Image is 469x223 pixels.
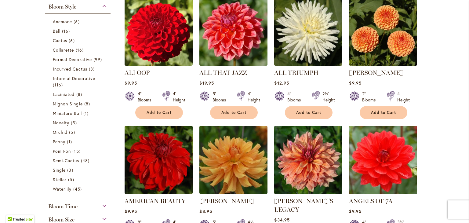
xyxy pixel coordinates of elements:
[69,37,76,44] span: 6
[125,126,193,194] img: AMERICAN BEAUTY
[221,110,246,115] span: Add to Cart
[213,91,230,103] div: 5" Blooms
[274,69,318,76] a: ALL TRIUMPH
[274,61,342,67] a: ALL TRIUMPH
[76,91,84,97] span: 8
[125,208,137,214] span: $9.95
[349,80,361,86] span: $9.95
[53,186,104,192] a: Waterlily 45
[53,167,104,173] a: Single 3
[349,208,361,214] span: $9.95
[349,197,393,205] a: ANGELS OF 7A
[125,197,186,205] a: AMERICAN BEAUTY
[199,69,247,76] a: ALL THAT JAZZ
[53,138,104,145] a: Peony 1
[53,91,75,97] span: Laciniated
[322,91,335,103] div: 2½' Height
[53,110,82,116] span: Miniature Ball
[53,75,95,81] span: Informal Decorative
[274,197,333,213] a: [PERSON_NAME]'S LEGACY
[48,216,75,223] span: Bloom Size
[53,28,104,34] a: Ball 16
[71,119,78,126] span: 5
[53,186,71,192] span: Waterlily
[125,69,150,76] a: ALI OOP
[53,56,104,63] a: Formal Decorative 99
[274,189,342,195] a: Andy's Legacy
[199,197,254,205] a: [PERSON_NAME]
[274,217,289,223] span: $34.95
[285,106,333,119] button: Add to Cart
[274,126,342,194] img: Andy's Legacy
[53,101,83,107] span: Mignon Single
[199,61,267,67] a: ALL THAT JAZZ
[68,176,75,183] span: 5
[296,110,321,115] span: Add to Cart
[371,110,396,115] span: Add to Cart
[135,106,183,119] button: Add to Cart
[53,120,69,126] span: Novelty
[53,75,104,88] a: Informal Decorative 116
[349,126,417,194] img: ANGELS OF 7A
[53,37,104,44] a: Cactus 6
[93,56,104,63] span: 99
[53,82,64,88] span: 116
[53,18,104,25] a: Anemone 6
[53,148,104,154] a: Pom Pon 15
[138,91,155,103] div: 4" Blooms
[5,201,22,218] iframe: Launch Accessibility Center
[125,61,193,67] a: ALI OOP
[274,80,289,86] span: $12.95
[67,138,74,145] span: 1
[74,18,81,25] span: 6
[349,189,417,195] a: ANGELS OF 7A
[69,129,76,135] span: 5
[53,66,87,72] span: Incurved Cactus
[53,101,104,107] a: Mignon Single 8
[397,91,410,103] div: 4' Height
[362,91,379,103] div: 2" Blooms
[53,167,66,173] span: Single
[147,110,172,115] span: Add to Cart
[53,129,67,135] span: Orchid
[53,119,104,126] a: Novelty 5
[199,126,267,194] img: ANDREW CHARLES
[73,186,83,192] span: 45
[125,80,137,86] span: $9.95
[248,91,260,103] div: 4' Height
[53,176,104,183] a: Stellar 5
[53,91,104,97] a: Laciniated 8
[349,69,403,76] a: [PERSON_NAME]
[72,148,82,154] span: 15
[360,106,407,119] button: Add to Cart
[76,47,85,53] span: 16
[173,91,185,103] div: 4' Height
[125,189,193,195] a: AMERICAN BEAUTY
[53,177,67,182] span: Stellar
[53,129,104,135] a: Orchid 5
[53,148,71,154] span: Pom Pon
[53,57,92,62] span: Formal Decorative
[53,157,104,164] a: Semi-Cactus 48
[53,28,60,34] span: Ball
[349,61,417,67] a: AMBER QUEEN
[62,28,71,34] span: 16
[287,91,304,103] div: 4" Blooms
[67,167,75,173] span: 3
[48,3,76,10] span: Bloom Style
[48,203,78,210] span: Bloom Time
[83,110,90,116] span: 1
[53,158,79,163] span: Semi-Cactus
[89,66,96,72] span: 3
[81,157,91,164] span: 48
[53,139,65,144] span: Peony
[53,38,67,43] span: Cactus
[199,208,212,214] span: $8.95
[53,47,74,53] span: Collarette
[53,19,72,24] span: Anemone
[199,80,214,86] span: $19.95
[53,110,104,116] a: Miniature Ball 1
[53,47,104,53] a: Collarette 16
[84,101,92,107] span: 8
[210,106,258,119] button: Add to Cart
